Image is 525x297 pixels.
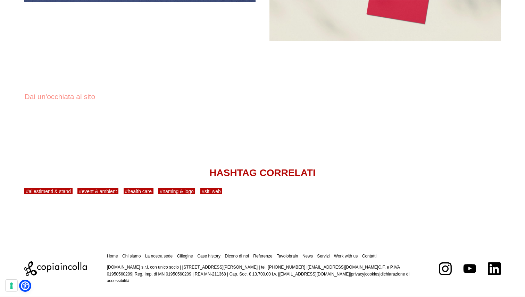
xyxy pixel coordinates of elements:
[334,254,358,259] a: Work with us
[365,272,380,277] a: cookies
[11,11,17,17] img: logo_orange.svg
[24,93,95,101] a: Dai un'occhiata al sito
[24,166,500,180] h3: Hashtag correlati
[80,41,113,45] div: Keyword (traffico)
[302,254,313,259] a: News
[253,254,272,259] a: Referenze
[177,254,193,259] a: Ciliegine
[279,272,350,277] a: [EMAIL_ADDRESS][DOMAIN_NAME]
[158,188,195,194] a: #naming & logo
[29,40,35,46] img: tab_domain_overview_orange.svg
[18,18,99,24] div: [PERSON_NAME]: [DOMAIN_NAME]
[21,281,30,290] a: Open Accessibility Menu
[124,188,153,194] a: #health care
[317,254,330,259] a: Servizi
[11,18,17,24] img: website_grey.svg
[19,11,34,17] div: v 4.0.25
[200,188,222,194] a: #siti web
[107,264,419,284] p: [DOMAIN_NAME] s.r.l. con unico socio | [STREET_ADDRESS][PERSON_NAME] | tel. [PHONE_NUMBER] | C.F....
[225,254,249,259] a: Dicono di noi
[277,254,298,259] a: Tavolobrain
[24,188,72,194] a: #allestimenti & stand
[37,41,53,45] div: Dominio
[6,280,17,291] button: Le tue preferenze relative al consenso per le tecnologie di tracciamento
[351,272,364,277] a: privacy
[77,188,118,194] a: #event & ambient
[107,254,118,259] a: Home
[145,254,173,259] a: La nostra sede
[72,40,77,46] img: tab_keywords_by_traffic_grey.svg
[308,265,378,270] a: [EMAIL_ADDRESS][DOMAIN_NAME]
[122,254,141,259] a: Chi siamo
[197,254,220,259] a: Case history
[362,254,376,259] a: Contatti
[107,272,409,283] a: dichiarazione di accessibilità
